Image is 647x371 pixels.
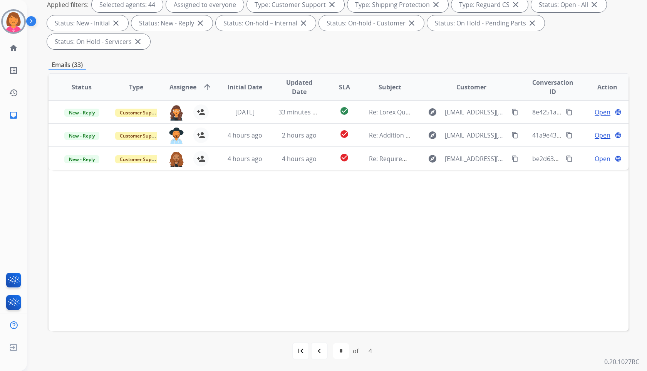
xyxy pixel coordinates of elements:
[49,60,86,70] p: Emails (33)
[196,131,206,140] mat-icon: person_add
[428,107,437,117] mat-icon: explore
[9,111,18,120] mat-icon: inbox
[9,88,18,97] mat-icon: history
[511,109,518,116] mat-icon: content_copy
[228,82,262,92] span: Initial Date
[72,82,92,92] span: Status
[574,74,629,101] th: Action
[353,346,359,356] div: of
[131,15,213,31] div: Status: New - Reply
[511,132,518,139] mat-icon: content_copy
[9,66,18,75] mat-icon: list_alt
[278,108,323,116] span: 33 minutes ago
[604,357,639,366] p: 0.20.1027RC
[282,154,317,163] span: 4 hours ago
[169,151,184,167] img: agent-avatar
[566,132,573,139] mat-icon: content_copy
[196,154,206,163] mat-icon: person_add
[595,131,610,140] span: Open
[339,82,350,92] span: SLA
[47,15,128,31] div: Status: New - Initial
[111,18,121,28] mat-icon: close
[369,154,428,163] span: Re: Required Photos
[379,82,401,92] span: Subject
[169,104,184,121] img: agent-avatar
[315,346,324,356] mat-icon: navigate_before
[133,37,142,46] mat-icon: close
[428,131,437,140] mat-icon: explore
[407,18,416,28] mat-icon: close
[511,155,518,162] mat-icon: content_copy
[64,132,99,140] span: New - Reply
[228,154,262,163] span: 4 hours ago
[169,128,184,144] img: agent-avatar
[369,108,433,116] span: Re: Lorex Questionare
[445,154,507,163] span: [EMAIL_ADDRESS][DOMAIN_NAME]
[196,107,206,117] mat-icon: person_add
[595,154,610,163] span: Open
[203,82,212,92] mat-icon: arrow_upward
[340,129,349,139] mat-icon: check_circle
[169,82,196,92] span: Assignee
[9,44,18,53] mat-icon: home
[129,82,143,92] span: Type
[64,109,99,117] span: New - Reply
[528,18,537,28] mat-icon: close
[615,132,622,139] mat-icon: language
[595,107,610,117] span: Open
[532,78,574,96] span: Conversation ID
[340,153,349,162] mat-icon: check_circle
[235,108,255,116] span: [DATE]
[115,109,165,117] span: Customer Support
[340,106,349,116] mat-icon: check_circle
[64,155,99,163] span: New - Reply
[427,15,545,31] div: Status: On Hold - Pending Parts
[299,18,308,28] mat-icon: close
[615,155,622,162] mat-icon: language
[456,82,486,92] span: Customer
[445,107,507,117] span: [EMAIL_ADDRESS][DOMAIN_NAME]
[566,109,573,116] mat-icon: content_copy
[428,154,437,163] mat-icon: explore
[47,34,150,49] div: Status: On Hold - Servicers
[196,18,205,28] mat-icon: close
[319,15,424,31] div: Status: On-hold - Customer
[296,346,305,356] mat-icon: first_page
[278,78,320,96] span: Updated Date
[3,11,24,32] img: avatar
[369,131,442,139] span: Re: Addition information.
[566,155,573,162] mat-icon: content_copy
[115,155,165,163] span: Customer Support
[216,15,316,31] div: Status: On-hold – Internal
[615,109,622,116] mat-icon: language
[282,131,317,139] span: 2 hours ago
[228,131,262,139] span: 4 hours ago
[445,131,507,140] span: [EMAIL_ADDRESS][DOMAIN_NAME]
[115,132,165,140] span: Customer Support
[362,343,378,359] div: 4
